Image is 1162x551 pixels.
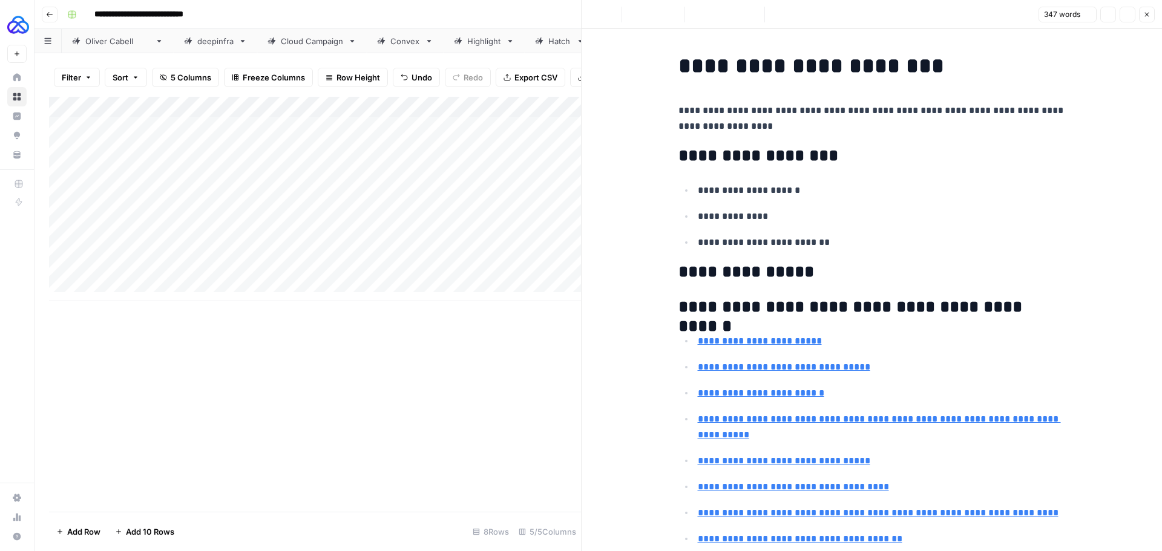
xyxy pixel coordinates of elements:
a: Settings [7,488,27,507]
button: Freeze Columns [224,68,313,87]
div: Highlight [467,35,501,47]
button: Export CSV [496,68,565,87]
a: Insights [7,106,27,126]
button: Workspace: AUQ [7,10,27,40]
button: Undo [393,68,440,87]
button: Add Row [49,522,108,541]
span: 347 words [1044,9,1080,20]
span: Add Row [67,526,100,538]
div: [PERSON_NAME] [85,35,150,47]
button: Add 10 Rows [108,522,182,541]
img: AUQ Logo [7,14,29,36]
a: deepinfra [174,29,257,53]
a: Hatch [525,29,595,53]
span: Filter [62,71,81,83]
a: Usage [7,507,27,527]
button: Row Height [318,68,388,87]
button: Sort [105,68,147,87]
div: Hatch [548,35,571,47]
button: Help + Support [7,527,27,546]
span: 5 Columns [171,71,211,83]
div: Convex [390,35,420,47]
a: Convex [367,29,444,53]
div: deepinfra [197,35,234,47]
button: Filter [54,68,100,87]
span: Sort [113,71,128,83]
span: Freeze Columns [243,71,305,83]
span: Export CSV [514,71,557,83]
button: Redo [445,68,491,87]
button: 5 Columns [152,68,219,87]
span: Redo [464,71,483,83]
span: Undo [412,71,432,83]
a: Highlight [444,29,525,53]
span: Add 10 Rows [126,526,174,538]
div: 5/5 Columns [514,522,581,541]
a: Home [7,68,27,87]
div: 8 Rows [468,522,514,541]
a: Opportunities [7,126,27,145]
a: [PERSON_NAME] [62,29,174,53]
span: Row Height [336,71,380,83]
a: Cloud Campaign [257,29,367,53]
button: 347 words [1039,7,1097,22]
div: Cloud Campaign [281,35,343,47]
a: Browse [7,87,27,106]
a: Your Data [7,145,27,165]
